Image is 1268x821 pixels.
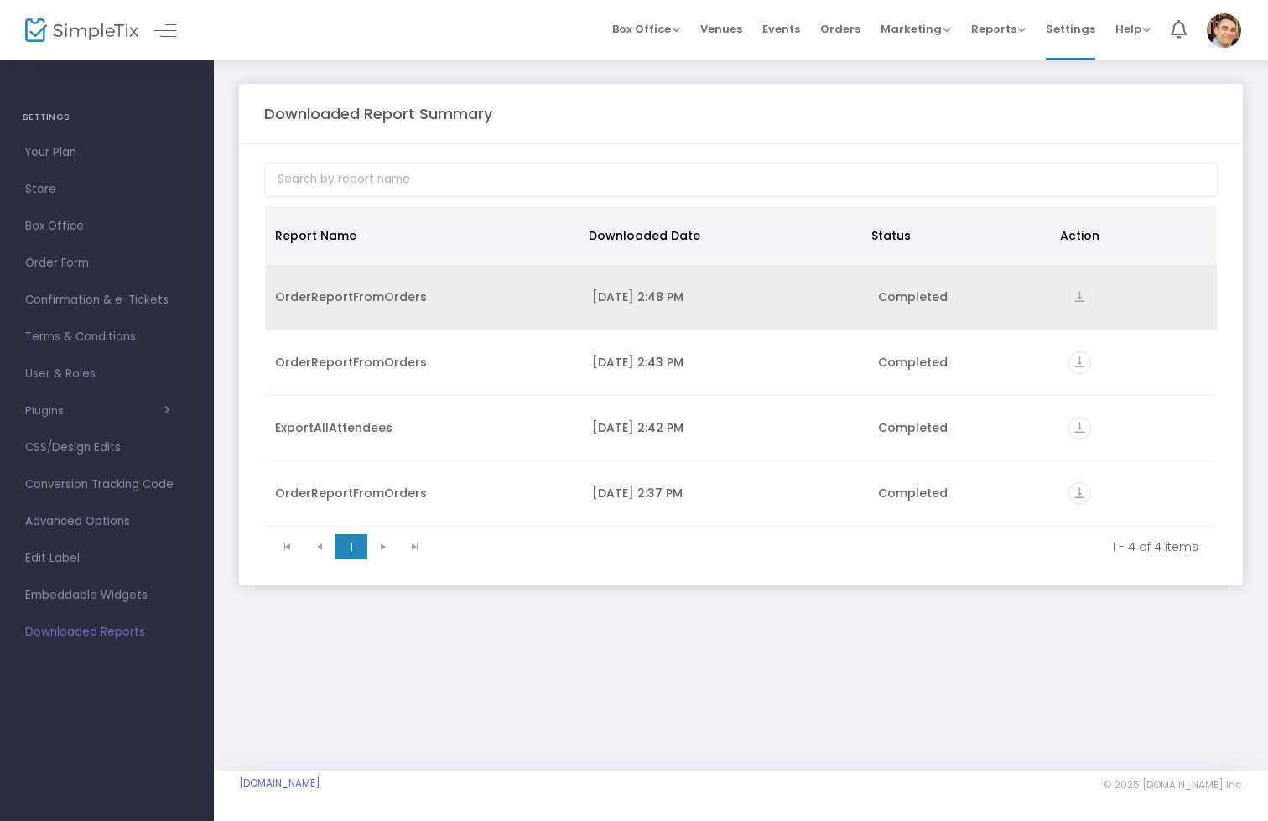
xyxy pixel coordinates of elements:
[612,21,680,37] span: Box Office
[25,404,170,418] button: Plugins
[1068,286,1091,309] i: vertical_align_bottom
[25,511,189,533] span: Advanced Options
[25,548,189,569] span: Edit Label
[1068,422,1091,439] a: vertical_align_bottom
[971,21,1026,37] span: Reports
[25,621,189,643] span: Downloaded Reports
[239,777,320,790] a: [DOMAIN_NAME]
[23,101,191,134] h4: SETTINGS
[25,216,189,237] span: Box Office
[1068,351,1207,374] div: https://go.SimpleTix.com/y2txj
[335,534,367,559] span: Page 1
[878,354,1048,371] div: Completed
[861,206,1050,265] th: Status
[1068,291,1091,308] a: vertical_align_bottom
[25,437,189,459] span: CSS/Design Edits
[592,485,858,501] div: 9/20/2025 2:37 PM
[1068,417,1207,439] div: https://go.SimpleTix.com/ohsjw
[275,354,572,371] div: OrderReportFromOrders
[25,326,189,348] span: Terms & Conditions
[25,142,189,164] span: Your Plan
[264,163,1218,197] input: Search by report name
[25,585,189,606] span: Embeddable Widgets
[275,419,572,436] div: ExportAllAttendees
[592,419,858,436] div: 9/20/2025 2:42 PM
[878,485,1048,501] div: Completed
[592,288,858,305] div: 9/20/2025 2:48 PM
[265,206,579,265] th: Report Name
[265,206,1217,527] div: Data table
[1068,482,1091,505] i: vertical_align_bottom
[1068,482,1207,505] div: https://go.SimpleTix.com/1584k
[820,8,860,50] span: Orders
[275,288,572,305] div: OrderReportFromOrders
[1115,21,1151,37] span: Help
[25,179,189,200] span: Store
[1068,351,1091,374] i: vertical_align_bottom
[579,206,861,265] th: Downloaded Date
[1046,8,1095,50] span: Settings
[25,289,189,311] span: Confirmation & e-Tickets
[1068,286,1207,309] div: https://go.SimpleTix.com/pk1ip
[443,538,1198,555] kendo-pager-info: 1 - 4 of 4 items
[762,8,800,50] span: Events
[700,8,742,50] span: Venues
[592,354,858,371] div: 9/20/2025 2:43 PM
[878,419,1048,436] div: Completed
[25,363,189,385] span: User & Roles
[1068,417,1091,439] i: vertical_align_bottom
[275,485,572,501] div: OrderReportFromOrders
[25,252,189,274] span: Order Form
[1068,356,1091,373] a: vertical_align_bottom
[264,102,492,125] m-panel-title: Downloaded Report Summary
[25,474,189,496] span: Conversion Tracking Code
[881,21,951,37] span: Marketing
[1104,778,1243,792] span: © 2025 [DOMAIN_NAME] Inc.
[1050,206,1207,265] th: Action
[878,288,1048,305] div: Completed
[1068,487,1091,504] a: vertical_align_bottom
